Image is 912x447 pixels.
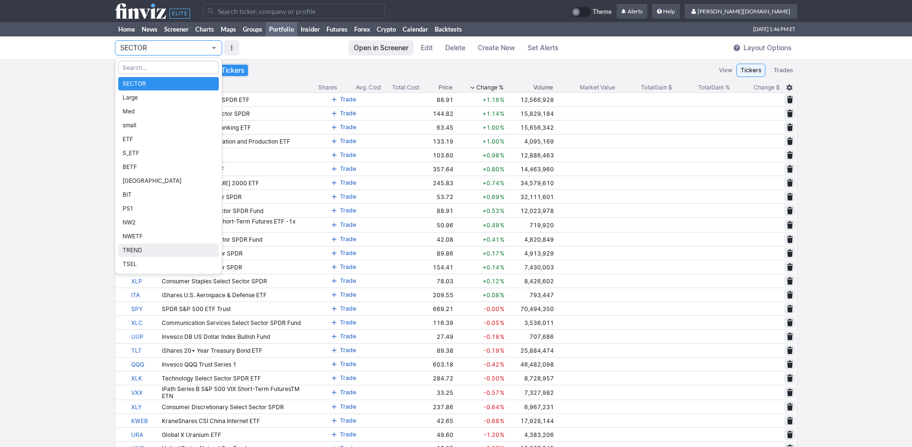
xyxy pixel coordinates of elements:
[118,61,219,74] input: Search…
[123,190,214,200] span: BIT
[123,218,214,227] span: NW2
[123,148,214,158] span: S_ETF
[123,204,214,213] span: PS1
[123,246,214,255] span: TREND
[123,107,214,116] span: Med
[123,134,214,144] span: ETF
[123,79,214,89] span: SECTOR
[123,121,214,130] span: small
[123,232,214,241] span: NWETF
[123,93,214,102] span: Large
[123,162,214,172] span: BETF
[123,259,214,269] span: TSEL
[123,176,214,186] span: [GEOGRAPHIC_DATA]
